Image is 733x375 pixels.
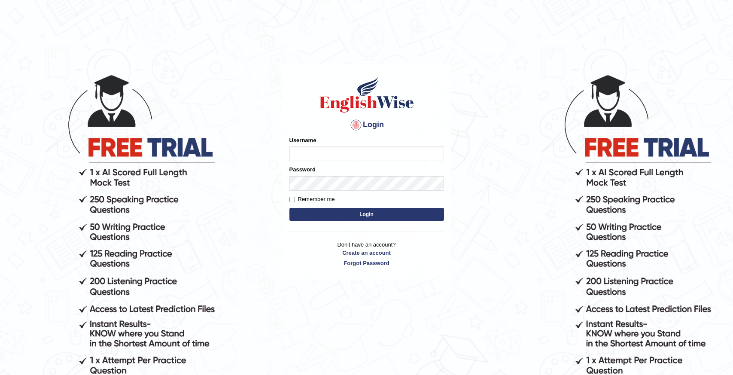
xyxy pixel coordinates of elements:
label: Remember me [289,195,335,204]
label: Password [289,165,316,174]
h4: Login [289,118,444,132]
p: Don't have an account? [289,241,444,267]
a: Forgot Password [289,259,444,267]
button: Login [289,208,444,221]
img: Logo of English Wise sign in for intelligent practice with AI [318,75,416,114]
label: Username [289,136,316,144]
input: Remember me [289,197,295,202]
a: Create an account [289,249,444,257]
